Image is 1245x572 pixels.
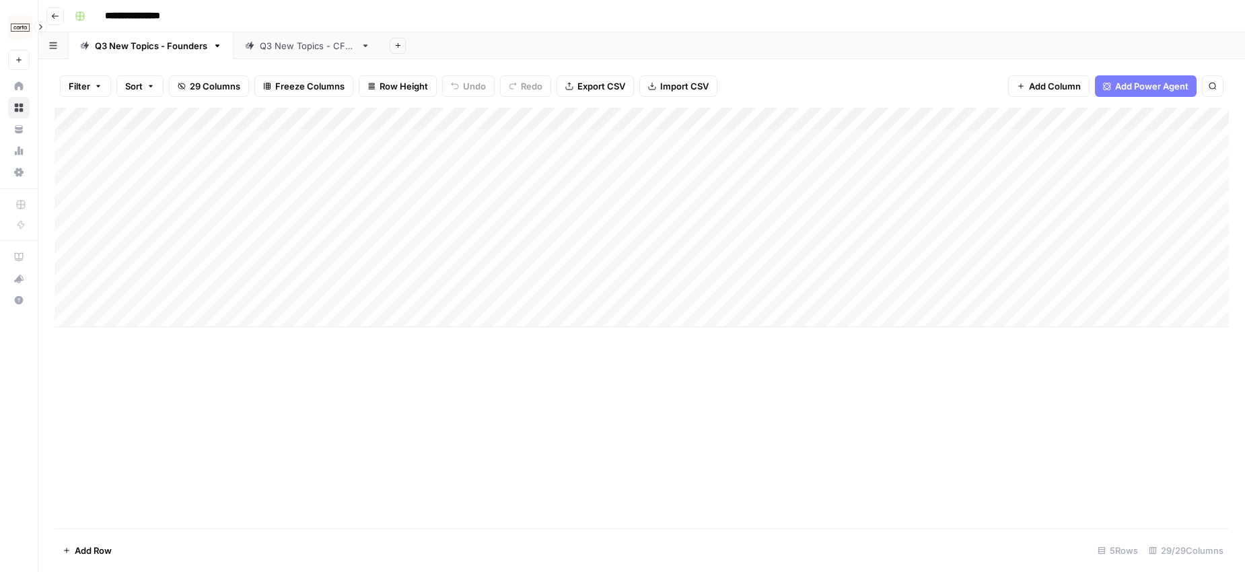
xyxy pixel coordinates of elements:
[8,11,30,44] button: Workspace: Carta
[1095,75,1197,97] button: Add Power Agent
[1008,75,1090,97] button: Add Column
[8,75,30,97] a: Home
[8,289,30,311] button: Help + Support
[75,544,112,557] span: Add Row
[234,32,382,59] a: Q3 New Topics - CFOs
[442,75,495,97] button: Undo
[1143,540,1229,561] div: 29/29 Columns
[463,79,486,93] span: Undo
[275,79,345,93] span: Freeze Columns
[1029,79,1081,93] span: Add Column
[8,97,30,118] a: Browse
[359,75,437,97] button: Row Height
[8,15,32,40] img: Carta Logo
[639,75,717,97] button: Import CSV
[69,79,90,93] span: Filter
[1092,540,1143,561] div: 5 Rows
[95,39,207,52] div: Q3 New Topics - Founders
[557,75,634,97] button: Export CSV
[69,32,234,59] a: Q3 New Topics - Founders
[9,269,29,289] div: What's new?
[190,79,240,93] span: 29 Columns
[55,540,120,561] button: Add Row
[169,75,249,97] button: 29 Columns
[8,246,30,268] a: AirOps Academy
[577,79,625,93] span: Export CSV
[8,140,30,162] a: Usage
[1115,79,1188,93] span: Add Power Agent
[8,118,30,140] a: Your Data
[500,75,551,97] button: Redo
[8,268,30,289] button: What's new?
[116,75,164,97] button: Sort
[254,75,353,97] button: Freeze Columns
[60,75,111,97] button: Filter
[260,39,355,52] div: Q3 New Topics - CFOs
[125,79,143,93] span: Sort
[380,79,428,93] span: Row Height
[660,79,709,93] span: Import CSV
[521,79,542,93] span: Redo
[8,162,30,183] a: Settings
